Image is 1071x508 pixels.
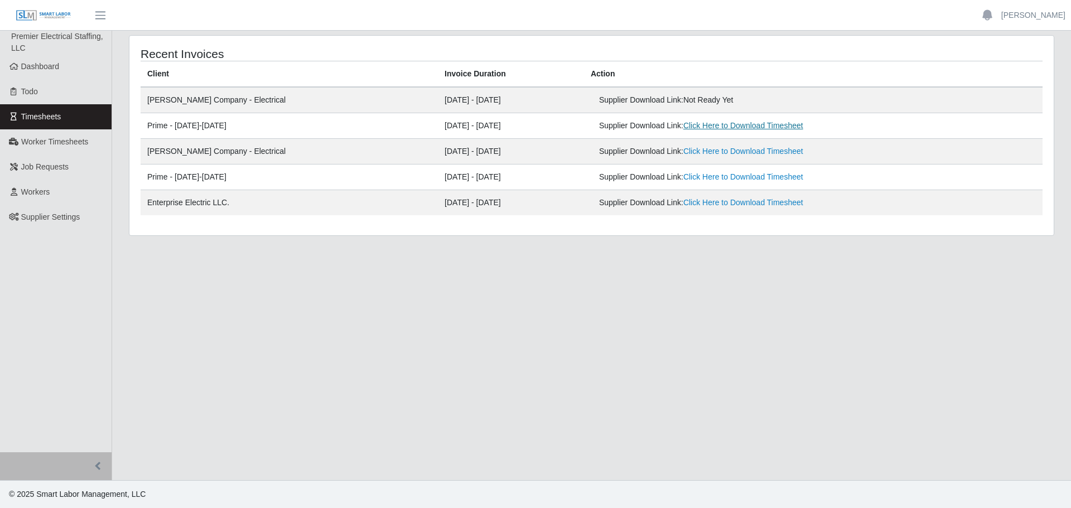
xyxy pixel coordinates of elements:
span: Dashboard [21,62,60,71]
div: Supplier Download Link: [599,197,879,209]
td: Enterprise Electric LLC. [141,190,438,216]
a: Click Here to Download Timesheet [683,147,803,156]
td: [DATE] - [DATE] [438,165,584,190]
h4: Recent Invoices [141,47,506,61]
a: Click Here to Download Timesheet [683,198,803,207]
div: Supplier Download Link: [599,94,879,106]
span: Job Requests [21,162,69,171]
div: Supplier Download Link: [599,146,879,157]
td: [PERSON_NAME] Company - Electrical [141,87,438,113]
th: Client [141,61,438,88]
td: [DATE] - [DATE] [438,139,584,165]
td: Prime - [DATE]-[DATE] [141,113,438,139]
td: [DATE] - [DATE] [438,87,584,113]
span: Worker Timesheets [21,137,88,146]
td: [PERSON_NAME] Company - Electrical [141,139,438,165]
span: Supplier Settings [21,212,80,221]
span: Todo [21,87,38,96]
th: Invoice Duration [438,61,584,88]
div: Supplier Download Link: [599,120,879,132]
span: © 2025 Smart Labor Management, LLC [9,490,146,499]
a: [PERSON_NAME] [1001,9,1065,21]
span: Premier Electrical Staffing, LLC [11,32,103,52]
span: Timesheets [21,112,61,121]
a: Click Here to Download Timesheet [683,121,803,130]
td: [DATE] - [DATE] [438,190,584,216]
th: Action [584,61,1043,88]
span: Workers [21,187,50,196]
span: Not Ready Yet [683,95,734,104]
div: Supplier Download Link: [599,171,879,183]
img: SLM Logo [16,9,71,22]
td: [DATE] - [DATE] [438,113,584,139]
a: Click Here to Download Timesheet [683,172,803,181]
td: Prime - [DATE]-[DATE] [141,165,438,190]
